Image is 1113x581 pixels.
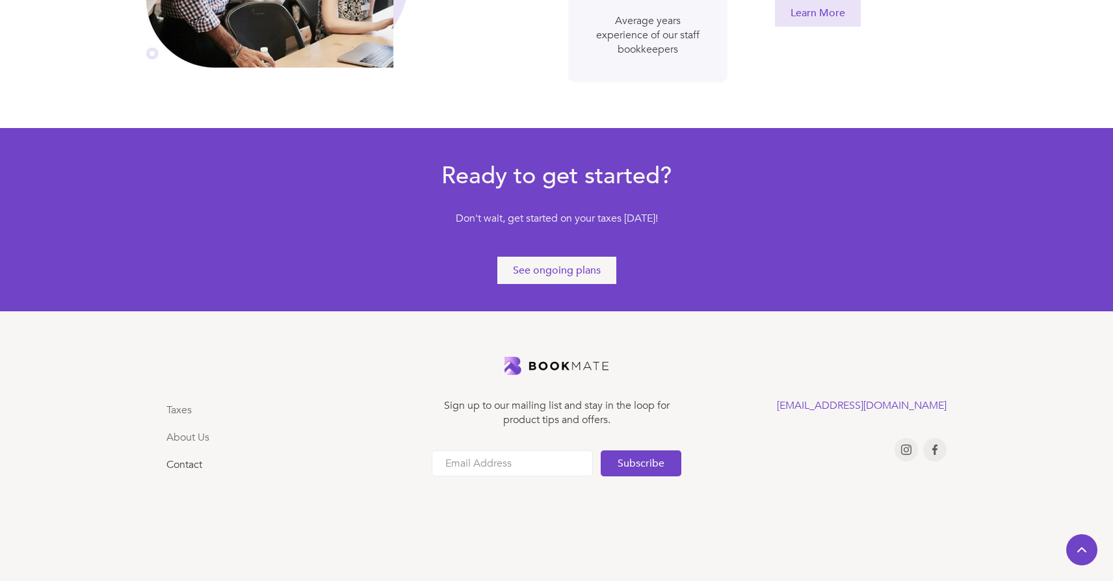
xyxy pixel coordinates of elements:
[432,450,681,476] form: Email Form
[594,14,701,57] div: Average years experience of our staff bookkeepers
[166,430,209,445] a: About Us
[166,403,192,417] a: Taxes
[432,398,681,427] div: Sign up to our mailing list and stay in the loop for product tips and offers.
[601,450,681,476] input: Subscribe
[513,263,601,278] div: See ongoing plans
[777,398,947,413] a: [EMAIL_ADDRESS][DOMAIN_NAME]
[392,211,721,232] div: Don't wait, get started on your taxes [DATE]!
[432,450,593,476] input: Email Address
[166,458,202,472] a: Contact
[392,161,721,192] h3: Ready to get started?
[496,255,618,285] a: See ongoing plans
